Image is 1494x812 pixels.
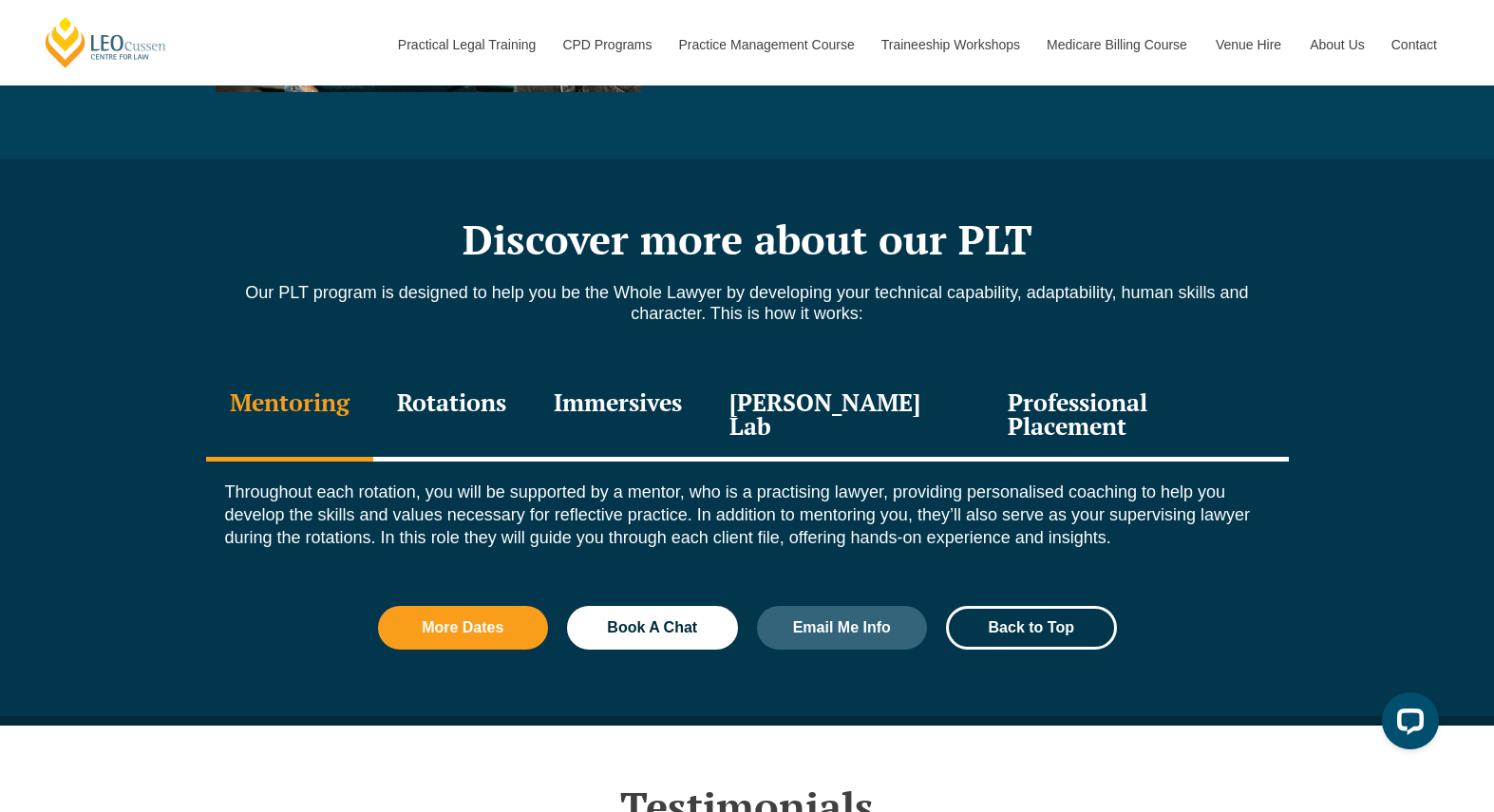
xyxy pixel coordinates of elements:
[422,620,503,635] span: More Dates
[946,606,1117,650] a: Back to Top
[1295,4,1377,85] a: About Us
[378,606,549,650] a: More Dates
[984,371,1288,462] div: Professional Placement
[548,4,664,85] a: CPD Programs
[1032,4,1201,85] a: Medicare Billing Course
[206,216,1289,263] h2: Discover more about our PLT
[225,481,1270,549] p: Throughout each rotation, you will be supported by a mentor, who is a practising lawyer, providin...
[867,4,1032,85] a: Traineeship Workshops
[1377,4,1451,85] a: Contact
[706,371,985,462] div: [PERSON_NAME] Lab
[373,371,530,462] div: Rotations
[989,620,1074,635] span: Back to Top
[206,282,1289,324] p: Our PLT program is designed to help you be the Whole Lawyer by developing your technical capabili...
[43,15,169,69] a: [PERSON_NAME] Centre for Law
[607,620,697,635] span: Book A Chat
[530,371,706,462] div: Immersives
[793,620,891,635] span: Email Me Info
[567,606,738,650] a: Book A Chat
[665,4,867,85] a: Practice Management Course
[757,606,928,650] a: Email Me Info
[384,4,549,85] a: Practical Legal Training
[206,371,373,462] div: Mentoring
[1201,4,1295,85] a: Venue Hire
[1367,685,1447,765] iframe: LiveChat chat widget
